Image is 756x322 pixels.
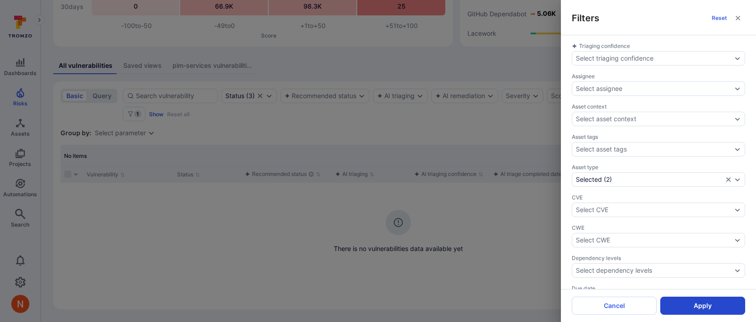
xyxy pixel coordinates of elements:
span: CWE [572,224,745,231]
div: Due date [572,285,745,292]
button: Apply [660,297,745,315]
button: Expand dropdown [734,176,741,183]
button: Expand dropdown [734,237,741,244]
button: Selected(2) [576,176,723,183]
button: Select CWE [576,237,732,244]
div: Select assignee [576,85,622,92]
div: Select asset tags [576,146,627,153]
div: Select asset context [576,115,636,123]
button: Select CVE [576,206,732,213]
span: Dependency levels [572,255,745,261]
span: Asset context [572,103,745,110]
div: Container image, Container [572,172,745,187]
button: Reset [708,11,731,25]
button: close [731,11,745,25]
button: Select triaging confidence [576,55,732,62]
button: Expand dropdown [734,55,741,62]
button: Cancel [572,297,657,315]
button: Clear selection [725,176,732,183]
div: Select CVE [576,206,608,213]
span: Filters [572,12,599,24]
span: CVE [572,194,745,201]
button: Expand dropdown [734,267,741,274]
button: Select assignee [576,85,732,92]
button: Select asset context [576,115,732,123]
div: Select dependency levels [576,267,652,274]
span: Triaging confidence [579,43,630,49]
button: Expand dropdown [734,206,741,213]
button: Expand dropdown [734,115,741,123]
div: Select triaging confidence [576,55,653,62]
div: ( 2 ) [576,176,723,183]
button: Expand dropdown [734,85,741,92]
span: Asset type [572,164,745,170]
button: Expand dropdown [734,146,741,153]
div: Select CWE [576,237,610,244]
span: Assignee [572,73,745,80]
button: Select dependency levels [576,267,732,274]
span: Asset tags [572,133,745,140]
button: Select asset tags [576,146,732,153]
div: Selected [576,176,602,183]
